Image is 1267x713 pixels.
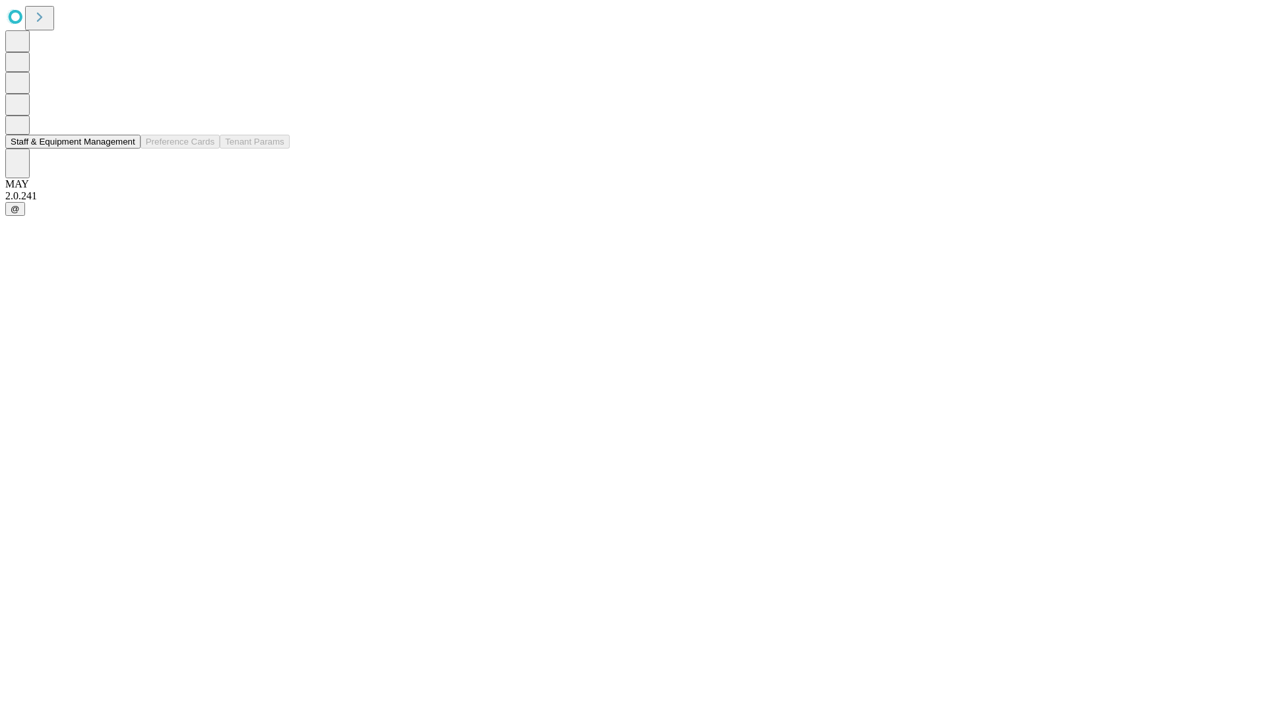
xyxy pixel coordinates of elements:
[220,135,290,149] button: Tenant Params
[5,135,141,149] button: Staff & Equipment Management
[5,202,25,216] button: @
[5,178,1262,190] div: MAY
[11,204,20,214] span: @
[141,135,220,149] button: Preference Cards
[5,190,1262,202] div: 2.0.241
